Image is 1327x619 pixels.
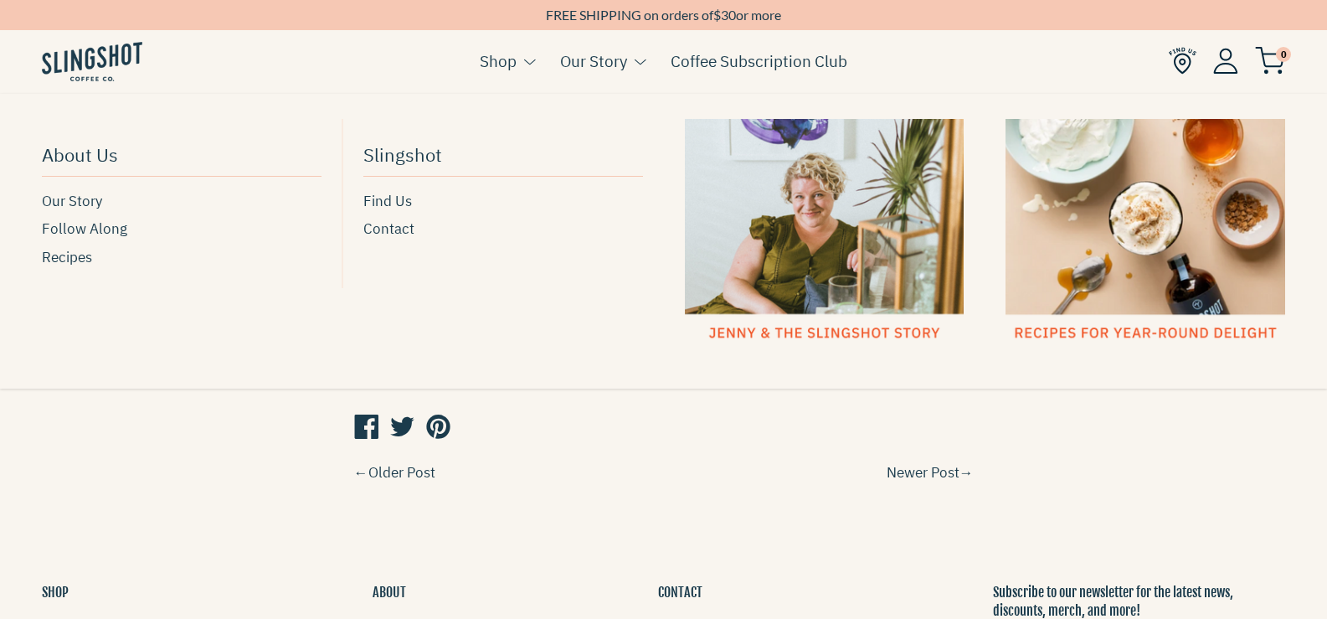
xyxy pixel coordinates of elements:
[713,7,721,23] span: $
[42,218,321,240] a: Follow Along
[354,462,435,484] span: ←
[560,49,627,74] a: Our Story
[887,463,959,482] a: Newer Post
[1255,51,1285,71] a: 0
[1169,47,1196,75] img: Find Us
[1276,47,1291,62] span: 0
[42,246,321,269] a: Recipes
[42,246,92,269] span: Recipes
[42,218,127,240] span: Follow Along
[363,140,442,169] span: Slingshot
[363,218,414,240] span: Contact
[42,190,102,213] span: Our Story
[42,140,118,169] span: About Us
[363,218,643,240] a: Contact
[363,136,643,177] a: Slingshot
[373,583,406,601] button: ABOUT
[1213,48,1238,74] img: Account
[671,49,847,74] a: Coffee Subscription Club
[42,136,321,177] a: About Us
[42,583,69,601] button: SHOP
[887,462,974,484] span: →
[480,49,517,74] a: Shop
[368,463,435,482] a: Older Post
[363,190,643,213] a: Find Us
[363,190,412,213] span: Find Us
[42,190,321,213] a: Our Story
[1255,47,1285,75] img: cart
[658,583,702,601] button: CONTACT
[721,7,736,23] span: 30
